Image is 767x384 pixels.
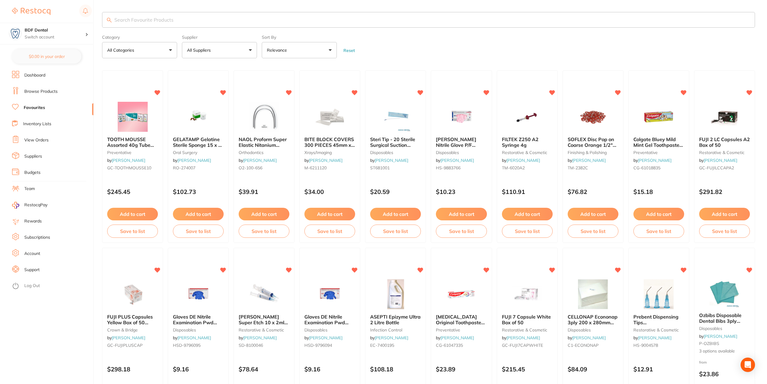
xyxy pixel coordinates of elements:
b: Gloves DE Nitrile Examination Pwd Free Small Box 200 [304,314,355,325]
span: by [107,335,145,340]
span: 3 options available [699,348,750,354]
span: TM-2382C [568,165,588,171]
b: BITE BLOCK COVERS 300 PIECES 45mm x 21mm [304,137,355,148]
p: $34.00 [304,188,355,195]
a: Dashboard [24,72,45,78]
span: [MEDICAL_DATA] Original Toothpaste 40g Pack of 24 [436,314,485,331]
b: Prebent Dispensing Tips HENRY SCHEIN 25G Blue 100 pack [633,314,684,325]
span: by [107,158,145,163]
span: by [173,335,211,340]
small: restorative & cosmetic [699,150,750,155]
input: Search Favourite Products [102,12,755,28]
span: by [370,158,408,163]
img: Steri Tip - 20 Sterile Surgical Suction Aspirators [376,102,415,132]
a: Suppliers [24,153,42,159]
p: $20.59 [370,188,421,195]
a: Support [24,267,40,273]
button: Relevance [262,42,337,58]
span: Prebent Dispensing Tips [PERSON_NAME] 25G Blue 100 pack [633,314,678,336]
img: FILTEK Z250 A2 Syringe 4g [508,102,547,132]
a: View Orders [24,137,49,143]
span: Gloves DE Nitrile Examination Pwd Free Small Box 200 [304,314,349,331]
button: Add to cart [633,208,684,220]
div: Open Intercom Messenger [741,358,755,372]
button: Reset [342,48,357,53]
img: HENRY SCHEIN Super Etch 10 x 2ml Syringes and 50 Tips [245,279,284,309]
span: CG-61018835 [633,165,660,171]
b: FUJI PLUS Capsules Yellow Box of 50 Luting Cement [107,314,158,325]
b: HENRY SCHEIN Super Etch 10 x 2ml Syringes and 50 Tips [239,314,289,325]
span: FUJI PLUS Capsules Yellow Box of 50 Luting Cement [107,314,153,331]
span: by [568,158,606,163]
span: GC-FUJI7CAPWHITE [502,343,543,348]
button: Add to cart [239,208,289,220]
span: by [633,335,672,340]
span: ASEPTI Epizyme Ultra 2 Litre Bottle [370,314,421,325]
b: Ozbibs Disposable Dental Bibs 3ply 500/pk [699,313,750,324]
a: Favourites [24,105,45,111]
span: ST681001 [370,165,390,171]
span: HSD-9796095 [173,343,201,348]
a: [PERSON_NAME] [572,158,606,163]
small: restorative & cosmetic [502,328,553,332]
span: Gloves DE Nitrile Examination Pwd Free Medium Box 200 [173,314,222,331]
small: restorative & cosmetic [502,150,553,155]
button: Add to cart [173,208,224,220]
span: by [436,158,474,163]
span: by [502,335,540,340]
button: Save to list [173,225,224,238]
span: GC-FUJIPLUSCAP [107,343,143,348]
a: [PERSON_NAME] [440,335,474,340]
small: infection control [370,328,421,332]
b: FILTEK Z250 A2 Syringe 4g [502,137,553,148]
button: $0.00 in your order [12,49,81,64]
span: P-OZBIBS [699,341,719,346]
small: disposables [436,150,487,155]
img: BDF Dental [9,28,21,40]
button: Add to cart [107,208,158,220]
span: GC-FUJILCCAPA2 [699,165,734,171]
a: [PERSON_NAME] [243,335,277,340]
b: Colgate Bluey Mild Mint Gel Toothpaste 2-5 years X12 [633,137,684,148]
img: Gloves DE Nitrile Examination Pwd Free Small Box 200 [310,279,349,309]
p: $78.64 [239,366,289,373]
img: FUJI PLUS Capsules Yellow Box of 50 Luting Cement [113,279,152,309]
a: Browse Products [24,89,58,95]
img: Gloves DE Nitrile Examination Pwd Free Medium Box 200 [179,279,218,309]
span: [PERSON_NAME] Super Etch 10 x 2ml Syringes and 50 Tips [239,314,288,331]
span: EC-7400195 [370,343,394,348]
b: ASEPTI Epizyme Ultra 2 Litre Bottle [370,314,421,325]
p: $76.82 [568,188,618,195]
img: Restocq Logo [12,8,50,15]
span: GELATAMP Gelatine Sterile Sponge 15 x 7 x 7mm Tub of 50 [173,136,222,153]
small: disposables [304,328,355,332]
a: Rewards [24,218,42,224]
p: $108.18 [370,366,421,373]
span: CELLONAP Econonap 3ply 200 x 280mm Carton of 1000 [568,314,618,331]
img: FUJI 7 Capsule White Box of 50 [508,279,547,309]
span: Ozbibs Disposable Dental Bibs 3ply 500/pk [699,312,741,329]
b: FUJI 7 Capsule White Box of 50 [502,314,553,325]
a: [PERSON_NAME] [177,158,211,163]
span: BITE BLOCK COVERS 300 PIECES 45mm x 21mm [304,136,355,153]
button: All Suppliers [182,42,257,58]
b: Colgate Total Original Toothpaste 40g Pack of 24 [436,314,487,325]
span: by [436,335,474,340]
a: Log Out [24,283,40,289]
img: FUJI 2 LC Capsules A2 Box of 50 [705,102,744,132]
b: NAOL Proform Super Elastic Nitanium Archwire, 020 Upper, 10-Pack [239,137,289,148]
span: TM-6020A2 [502,165,525,171]
h4: BDF Dental [25,27,85,33]
img: NAOL Proform Super Elastic Nitanium Archwire, 020 Upper, 10-Pack [245,102,284,132]
span: Steri Tip - 20 Sterile Surgical Suction Aspirators [370,136,415,153]
span: from [699,360,707,364]
b: Steri Tip - 20 Sterile Surgical Suction Aspirators [370,137,421,148]
a: RestocqPay [12,202,47,209]
button: Save to list [699,225,750,238]
span: by [633,158,672,163]
b: SOFLEX Disc Pop on Coarse Orange 1/2" 12.7mm Pack of 85 [568,137,618,148]
label: Category [102,35,177,40]
span: HS-9883766 [436,165,461,171]
img: Ozbibs Disposable Dental Bibs 3ply 500/pk [705,278,744,308]
span: by [568,335,606,340]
